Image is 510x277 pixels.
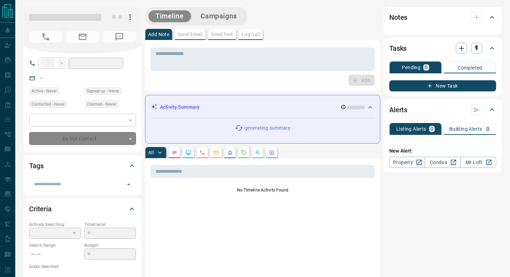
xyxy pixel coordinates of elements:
svg: Notes [172,150,177,155]
p: Areas Searched: [29,263,136,270]
p: Timeframe: [84,221,136,228]
div: Tasks [389,40,496,57]
p: 0 [431,127,433,131]
span: Claimed - Never [87,101,116,108]
a: Property [389,157,425,168]
p: Search Range: [29,242,81,249]
button: Timeline [148,10,191,22]
p: 0 [486,127,489,131]
h2: Tasks [389,43,407,54]
svg: Requests [241,150,247,155]
span: No Email [66,31,99,42]
span: No Number [103,31,136,42]
div: Notes [389,9,496,26]
p: Activity Summary [160,104,199,111]
div: Alerts [389,101,496,118]
p: -- - -- [29,249,81,260]
span: Contacted - Never [32,101,65,108]
p: New Alert: [389,147,496,155]
h2: Notes [389,12,407,23]
span: Signed up - Never [87,88,119,95]
p: Add Note [148,32,169,37]
a: Condos [425,157,460,168]
p: Pending [402,65,420,70]
p: generating summary [245,124,290,132]
svg: Listing Alerts [227,150,233,155]
div: Do Not Contact [29,132,136,145]
svg: Agent Actions [269,150,274,155]
svg: Opportunities [255,150,261,155]
span: Active - Never [32,88,57,95]
svg: Calls [199,150,205,155]
h2: Criteria [29,203,52,214]
a: -- [40,75,43,81]
p: Completed [458,65,482,70]
span: No Number [29,31,62,42]
a: Mr.Loft [460,157,496,168]
button: Campaigns [194,10,244,22]
button: Open [124,180,134,189]
p: Building Alerts [449,127,482,131]
p: 0 [425,65,427,70]
p: Listing Alerts [396,127,426,131]
button: New Task [389,80,496,91]
p: No Timeline Activity Found [151,187,375,193]
p: Budget: [84,242,136,249]
p: All [148,150,154,155]
div: Activity Summary [151,101,374,114]
p: Actively Searching: [29,221,81,228]
svg: Lead Browsing Activity [186,150,191,155]
svg: Emails [213,150,219,155]
h2: Alerts [389,104,407,115]
div: Criteria [29,201,136,217]
div: Tags [29,157,136,174]
h2: Tags [29,160,43,171]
